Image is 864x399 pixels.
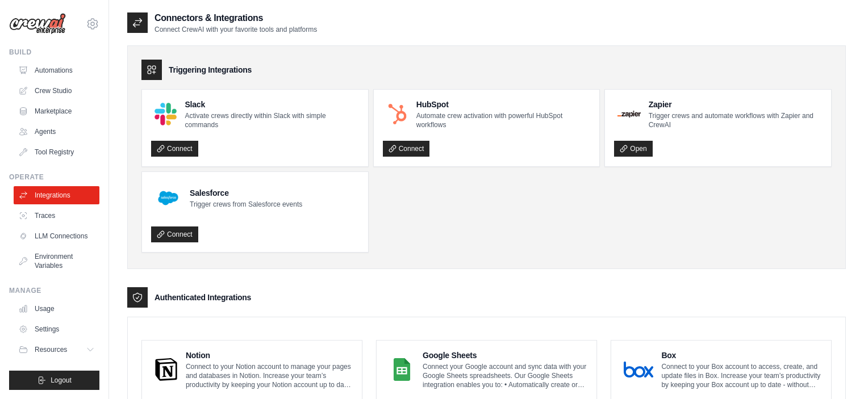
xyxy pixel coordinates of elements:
span: Logout [51,376,72,385]
h4: Salesforce [190,187,302,199]
img: Slack Logo [155,103,177,125]
a: Integrations [14,186,99,204]
div: Manage [9,286,99,295]
button: Logout [9,371,99,390]
p: Connect to your Notion account to manage your pages and databases in Notion. Increase your team’s... [186,362,353,389]
h4: Box [661,350,822,361]
a: Marketplace [14,102,99,120]
a: Connect [151,141,198,157]
a: Automations [14,61,99,79]
a: Open [614,141,652,157]
p: Connect CrewAI with your favorite tools and platforms [155,25,317,34]
div: Build [9,48,99,57]
h4: Notion [186,350,353,361]
button: Resources [14,341,99,359]
h2: Connectors & Integrations [155,11,317,25]
img: Google Sheets Logo [389,358,415,381]
p: Trigger crews from Salesforce events [190,200,302,209]
span: Resources [35,345,67,354]
a: Agents [14,123,99,141]
h3: Triggering Integrations [169,64,252,75]
img: Zapier Logo [617,111,640,117]
h4: HubSpot [416,99,591,110]
a: Environment Variables [14,247,99,275]
a: Traces [14,207,99,225]
p: Activate crews directly within Slack with simple commands [185,111,358,129]
p: Connect to your Box account to access, create, and update files in Box. Increase your team’s prod... [661,362,822,389]
div: Operate [9,173,99,182]
h3: Authenticated Integrations [155,292,251,303]
p: Trigger crews and automate workflows with Zapier and CrewAI [649,111,822,129]
img: Logo [9,13,66,35]
img: Notion Logo [155,358,178,381]
p: Automate crew activation with powerful HubSpot workflows [416,111,591,129]
a: Connect [383,141,430,157]
a: LLM Connections [14,227,99,245]
img: Box Logo [624,358,653,381]
h4: Zapier [649,99,822,110]
a: Tool Registry [14,143,99,161]
a: Connect [151,226,198,242]
img: HubSpot Logo [386,103,408,125]
a: Settings [14,320,99,338]
h4: Google Sheets [423,350,587,361]
h4: Slack [185,99,358,110]
p: Connect your Google account and sync data with your Google Sheets spreadsheets. Our Google Sheets... [423,362,587,389]
a: Usage [14,300,99,318]
img: Salesforce Logo [155,184,182,212]
a: Crew Studio [14,82,99,100]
